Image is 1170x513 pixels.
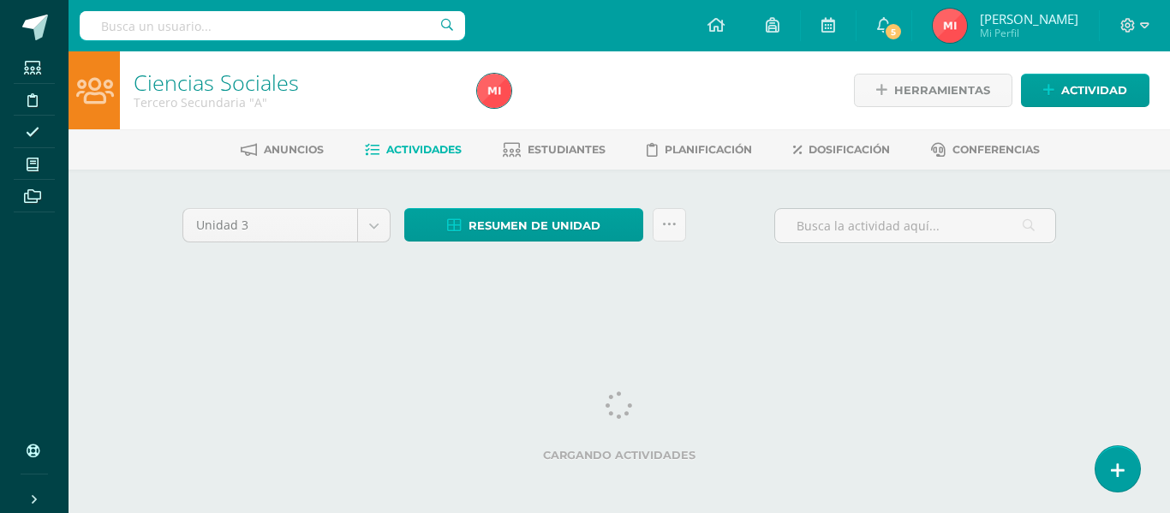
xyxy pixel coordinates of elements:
[854,74,1012,107] a: Herramientas
[980,26,1078,40] span: Mi Perfil
[404,208,643,242] a: Resumen de unidad
[528,143,606,156] span: Estudiantes
[775,209,1055,242] input: Busca la actividad aquí...
[894,75,990,106] span: Herramientas
[183,209,390,242] a: Unidad 3
[241,136,324,164] a: Anuncios
[134,68,299,97] a: Ciencias Sociales
[933,9,967,43] img: a812bc87a8533d76724bfb54050ce3c9.png
[134,70,457,94] h1: Ciencias Sociales
[952,143,1040,156] span: Conferencias
[503,136,606,164] a: Estudiantes
[980,10,1078,27] span: [PERSON_NAME]
[365,136,462,164] a: Actividades
[931,136,1040,164] a: Conferencias
[1021,74,1149,107] a: Actividad
[134,94,457,110] div: Tercero Secundaria 'A'
[793,136,890,164] a: Dosificación
[809,143,890,156] span: Dosificación
[386,143,462,156] span: Actividades
[1061,75,1127,106] span: Actividad
[182,449,1056,462] label: Cargando actividades
[665,143,752,156] span: Planificación
[196,209,344,242] span: Unidad 3
[469,210,600,242] span: Resumen de unidad
[477,74,511,108] img: a812bc87a8533d76724bfb54050ce3c9.png
[264,143,324,156] span: Anuncios
[647,136,752,164] a: Planificación
[884,22,903,41] span: 5
[80,11,465,40] input: Busca un usuario...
